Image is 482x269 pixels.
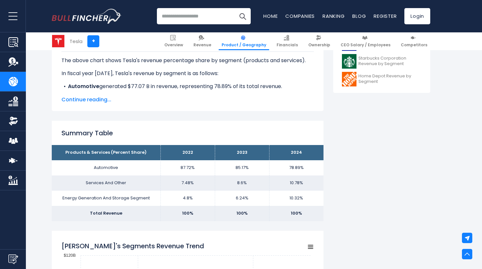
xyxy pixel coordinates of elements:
td: 78.89% [269,160,323,175]
a: Overview [161,32,186,50]
td: Services And Other [52,175,160,191]
td: 100% [160,206,215,221]
td: 100% [269,206,323,221]
a: Financials [274,32,301,50]
td: 85.17% [215,160,269,175]
h2: Summary Table [61,128,314,138]
a: Competitors [398,32,430,50]
a: + [87,35,99,47]
span: CEO Salary / Employees [341,42,390,48]
a: Ranking [323,13,345,19]
a: CEO Salary / Employees [338,32,393,50]
div: The for Tesla is the Automotive, which represents 78.89% of its total revenue. The for Tesla is t... [61,51,314,145]
span: Competitors [401,42,427,48]
td: 10.78% [269,175,323,191]
td: 10.32% [269,191,323,206]
td: 6.24% [215,191,269,206]
td: 4.8% [160,191,215,206]
td: Automotive [52,160,160,175]
a: Companies [285,13,315,19]
img: Ownership [8,116,18,126]
td: 100% [215,206,269,221]
a: Register [374,13,397,19]
a: Revenue [191,32,214,50]
span: Overview [164,42,183,48]
img: HD logo [342,72,356,86]
td: 87.72% [160,160,215,175]
td: Total Revenue [52,206,160,221]
th: 2022 [160,145,215,160]
img: Bullfincher logo [52,9,122,24]
a: Home Depot Revenue by Segment [338,70,425,88]
td: Energy Generation And Storage Segment [52,191,160,206]
tspan: [PERSON_NAME]'s Segments Revenue Trend [61,241,204,251]
span: Revenue [193,42,211,48]
a: Home [263,13,278,19]
b: Automotive [68,83,99,90]
li: generated $77.07 B in revenue, representing 78.89% of its total revenue. [61,83,314,90]
img: SBUX logo [342,54,356,69]
button: Search [235,8,251,24]
th: Products & Services (Percent Share) [52,145,160,160]
a: Starbucks Corporation Revenue by Segment [338,52,425,70]
b: Energy Generation And Storage Segment [68,90,177,98]
span: Home Depot Revenue by Segment [358,73,422,84]
span: Product / Geography [222,42,266,48]
a: Blog [352,13,366,19]
a: Product / Geography [219,32,269,50]
th: 2024 [269,145,323,160]
p: In fiscal year [DATE], Tesla's revenue by segment is as follows: [61,70,314,77]
span: Starbucks Corporation Revenue by Segment [358,56,422,67]
p: The above chart shows Tesla's revenue percentage share by segment (products and services). [61,57,314,64]
div: Tesla [70,38,82,45]
span: Continue reading... [61,96,314,104]
td: 7.48% [160,175,215,191]
td: 8.6% [215,175,269,191]
span: Ownership [308,42,330,48]
img: TSLA logo [52,35,64,47]
li: generated $10.09 B in revenue, representing 10.32% of its total revenue. [61,90,314,106]
th: 2023 [215,145,269,160]
a: Login [404,8,430,24]
text: $120B [64,253,76,258]
span: Financials [277,42,298,48]
a: Ownership [305,32,333,50]
a: Go to homepage [52,9,121,24]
